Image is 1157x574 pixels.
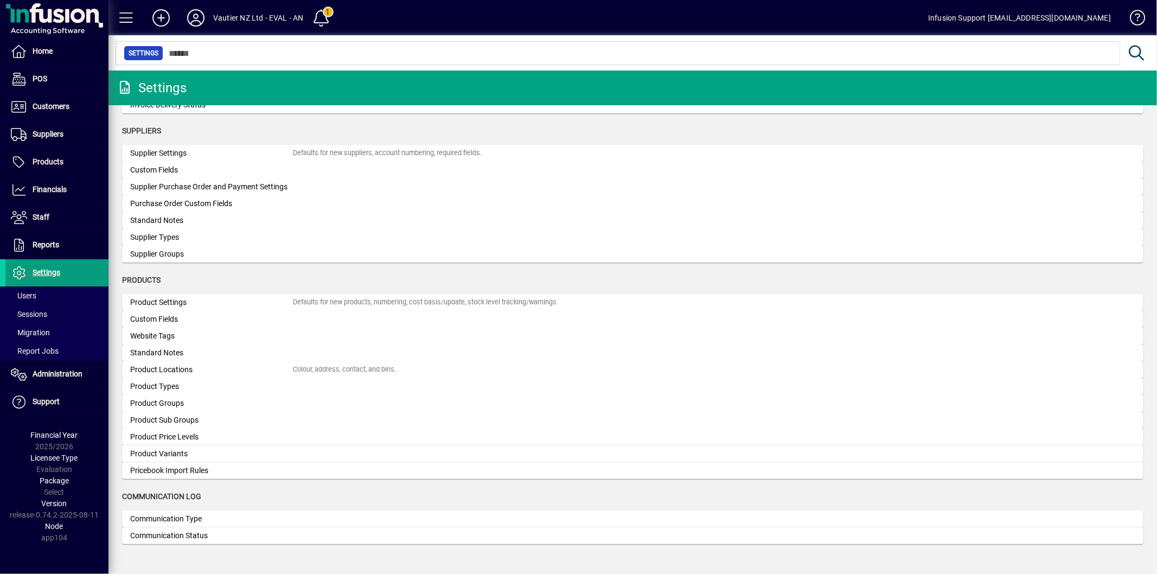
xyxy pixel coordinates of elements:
[5,176,108,203] a: Financials
[5,342,108,360] a: Report Jobs
[33,185,67,194] span: Financials
[130,164,293,176] div: Custom Fields
[928,9,1111,27] div: Infusion Support [EMAIL_ADDRESS][DOMAIN_NAME]
[130,330,293,342] div: Website Tags
[122,527,1143,544] a: Communication Status
[130,364,293,375] div: Product Locations
[46,522,63,531] span: Node
[122,145,1143,162] a: Supplier SettingsDefaults for new suppliers, account numbering, required fields.
[11,291,36,300] span: Users
[117,79,187,97] div: Settings
[130,398,293,409] div: Product Groups
[122,126,161,135] span: Suppliers
[5,66,108,93] a: POS
[33,397,60,406] span: Support
[130,148,293,159] div: Supplier Settings
[130,248,293,260] div: Supplier Groups
[129,48,158,59] span: Settings
[130,448,293,460] div: Product Variants
[5,286,108,305] a: Users
[293,365,396,375] div: Colour, address, contact, and bins.
[130,232,293,243] div: Supplier Types
[122,97,1143,113] a: Invoice Delivery Status
[33,268,60,277] span: Settings
[213,9,304,27] div: Vautier NZ Ltd - EVAL - AN
[5,323,108,342] a: Migration
[33,369,82,378] span: Administration
[130,215,293,226] div: Standard Notes
[122,378,1143,395] a: Product Types
[40,476,69,485] span: Package
[130,99,293,111] div: Invoice Delivery Status
[130,381,293,392] div: Product Types
[1122,2,1143,37] a: Knowledge Base
[11,328,50,337] span: Migration
[130,465,293,476] div: Pricebook Import Rules
[122,412,1143,429] a: Product Sub Groups
[11,347,59,355] span: Report Jobs
[122,311,1143,328] a: Custom Fields
[122,361,1143,378] a: Product LocationsColour, address, contact, and bins.
[130,198,293,209] div: Purchase Order Custom Fields
[130,181,293,193] div: Supplier Purchase Order and Payment Settings
[293,297,558,308] div: Defaults for new products, numbering, cost basis/update, stock level tracking/warnings.
[122,178,1143,195] a: Supplier Purchase Order and Payment Settings
[122,276,161,284] span: Products
[144,8,178,28] button: Add
[130,297,293,308] div: Product Settings
[122,328,1143,345] a: Website Tags
[5,93,108,120] a: Customers
[122,345,1143,361] a: Standard Notes
[122,294,1143,311] a: Product SettingsDefaults for new products, numbering, cost basis/update, stock level tracking/war...
[122,395,1143,412] a: Product Groups
[130,347,293,359] div: Standard Notes
[130,431,293,443] div: Product Price Levels
[122,212,1143,229] a: Standard Notes
[33,157,63,166] span: Products
[5,149,108,176] a: Products
[5,305,108,323] a: Sessions
[5,121,108,148] a: Suppliers
[122,229,1143,246] a: Supplier Types
[5,38,108,65] a: Home
[5,204,108,231] a: Staff
[31,431,78,439] span: Financial Year
[122,462,1143,479] a: Pricebook Import Rules
[5,388,108,416] a: Support
[122,162,1143,178] a: Custom Fields
[33,213,49,221] span: Staff
[33,102,69,111] span: Customers
[293,148,482,158] div: Defaults for new suppliers, account numbering, required fields.
[5,232,108,259] a: Reports
[122,492,201,501] span: Communication Log
[122,429,1143,445] a: Product Price Levels
[122,195,1143,212] a: Purchase Order Custom Fields
[122,445,1143,462] a: Product Variants
[33,240,59,249] span: Reports
[130,530,293,541] div: Communication Status
[31,454,78,462] span: Licensee Type
[33,74,47,83] span: POS
[11,310,47,318] span: Sessions
[5,361,108,388] a: Administration
[122,511,1143,527] a: Communication Type
[130,314,293,325] div: Custom Fields
[122,246,1143,263] a: Supplier Groups
[42,499,67,508] span: Version
[178,8,213,28] button: Profile
[33,130,63,138] span: Suppliers
[33,47,53,55] span: Home
[130,513,293,525] div: Communication Type
[130,414,293,426] div: Product Sub Groups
